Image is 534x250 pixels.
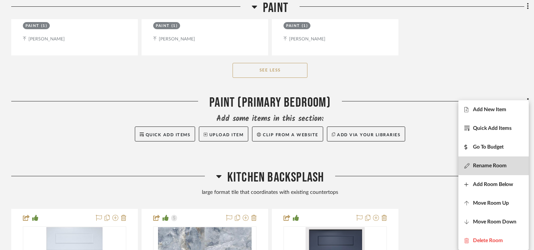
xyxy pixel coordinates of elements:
span: Quick Add Items [473,125,512,132]
span: Add Room Below [473,182,513,188]
span: Move Room Up [473,200,509,207]
span: Go To Budget [473,144,504,150]
span: Add New Item [473,107,506,113]
span: Rename Room [473,163,507,169]
span: Delete Room [473,238,503,244]
span: Move Room Down [473,219,516,225]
